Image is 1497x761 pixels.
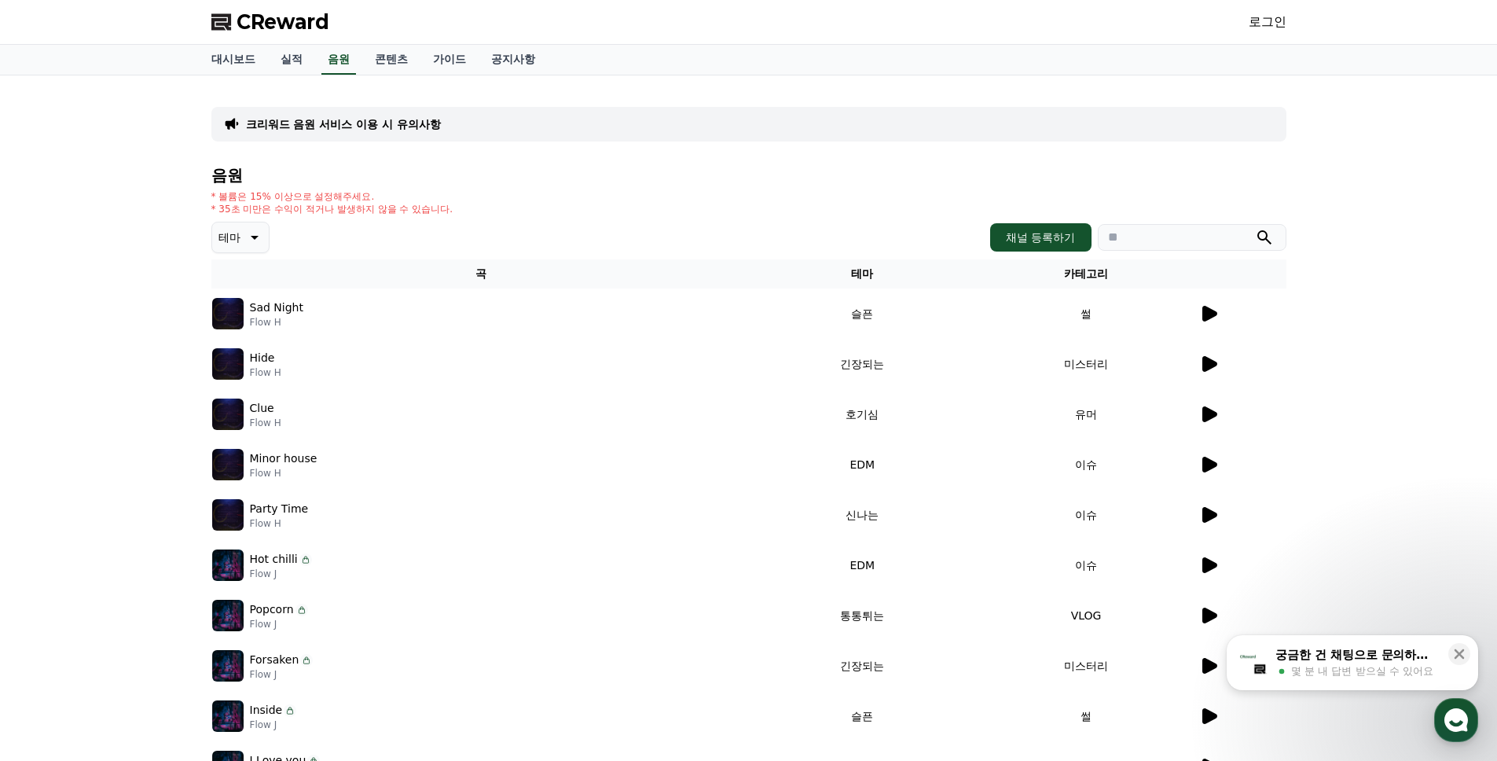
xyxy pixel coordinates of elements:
span: CReward [237,9,329,35]
td: 호기심 [750,389,974,439]
td: 이슈 [974,540,1198,590]
img: music [212,700,244,732]
p: Flow J [250,568,312,580]
td: 미스터리 [974,641,1198,691]
p: Flow J [250,618,308,630]
span: 대화 [144,523,163,535]
td: 긴장되는 [750,339,974,389]
td: 통통튀는 [750,590,974,641]
p: Hot chilli [250,551,298,568]
p: Party Time [250,501,309,517]
a: 가이드 [420,45,479,75]
td: EDM [750,439,974,490]
p: Flow H [250,467,317,480]
a: 대시보드 [199,45,268,75]
p: Flow H [250,316,303,329]
td: 썰 [974,691,1198,741]
img: music [212,298,244,329]
a: 콘텐츠 [362,45,420,75]
img: music [212,348,244,380]
a: 음원 [321,45,356,75]
p: * 볼륨은 15% 이상으로 설정해주세요. [211,190,453,203]
span: 홈 [50,522,59,535]
img: music [212,399,244,430]
img: music [212,499,244,531]
a: CReward [211,9,329,35]
h4: 음원 [211,167,1286,184]
td: EDM [750,540,974,590]
th: 테마 [750,259,974,289]
th: 곡 [211,259,750,289]
a: 설정 [203,498,302,538]
p: * 35초 미만은 수익이 적거나 발생하지 않을 수 있습니다. [211,203,453,215]
td: VLOG [974,590,1198,641]
a: 로그인 [1249,13,1286,31]
td: 긴장되는 [750,641,974,691]
td: 썰 [974,289,1198,339]
img: music [212,600,244,631]
p: Hide [250,350,275,366]
p: Clue [250,400,274,417]
p: Flow H [250,366,281,379]
button: 테마 [211,222,270,253]
td: 미스터리 [974,339,1198,389]
p: Forsaken [250,652,299,668]
a: 공지사항 [479,45,548,75]
td: 이슈 [974,490,1198,540]
p: 테마 [218,226,240,248]
a: 홈 [5,498,104,538]
img: music [212,650,244,682]
td: 유머 [974,389,1198,439]
td: 신나는 [750,490,974,540]
td: 이슈 [974,439,1198,490]
img: music [212,550,244,581]
button: 채널 등록하기 [990,223,1091,252]
p: Inside [250,702,283,719]
p: Flow J [250,668,314,681]
a: 대화 [104,498,203,538]
p: Popcorn [250,601,294,618]
p: Flow H [250,517,309,530]
p: Flow J [250,719,297,731]
th: 카테고리 [974,259,1198,289]
a: 크리워드 음원 서비스 이용 시 유의사항 [246,116,441,132]
p: Flow H [250,417,281,429]
a: 실적 [268,45,315,75]
p: Minor house [250,450,317,467]
span: 설정 [243,522,262,535]
td: 슬픈 [750,691,974,741]
p: Sad Night [250,300,303,316]
img: music [212,449,244,480]
td: 슬픈 [750,289,974,339]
